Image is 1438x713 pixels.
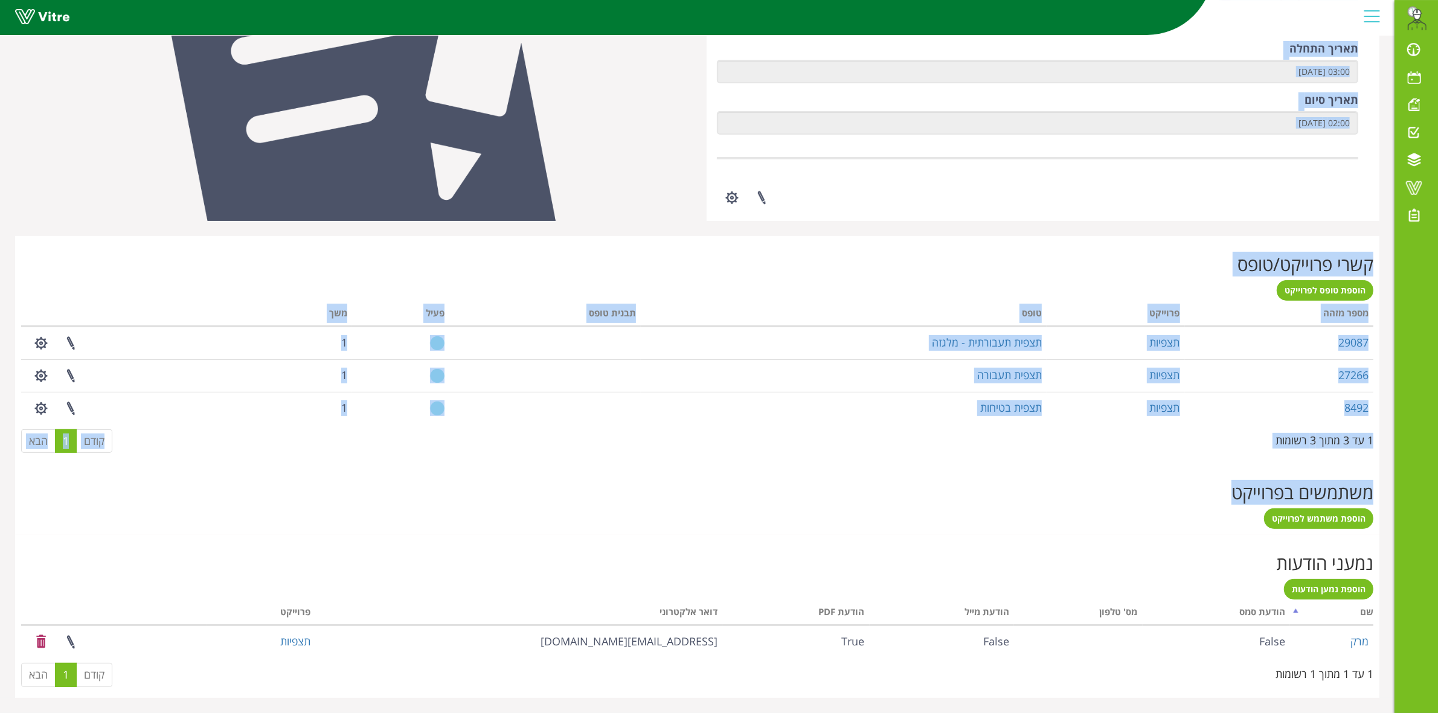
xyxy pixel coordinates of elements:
[1272,513,1366,524] span: הוספת משתמש לפרוייקט
[76,429,112,453] a: קודם
[1143,625,1291,658] td: False
[430,401,445,416] img: yes
[1047,304,1185,327] th: פרוייקט
[21,663,56,687] a: הבא
[1264,508,1373,529] a: הוספת משתמש לפרוייקט
[207,603,315,625] th: פרוייקט
[430,336,445,351] img: yes
[257,327,352,359] td: 1
[76,663,112,687] a: קודם
[870,603,1015,625] th: הודעת מייל
[257,359,352,392] td: 1
[430,368,445,383] img: yes
[1014,603,1143,625] th: מס' טלפון
[315,603,722,625] th: דואר אלקטרוני
[641,304,1047,327] th: טופס
[280,634,310,648] a: תצפיות
[257,304,352,327] th: משך
[55,429,77,453] a: 1
[932,335,1042,350] a: תצפית תעבורתית - מלגזה
[1150,400,1180,415] a: תצפיות
[1292,583,1366,595] span: הוספת נמען הודעות
[1305,92,1358,108] label: תאריך סיום
[1350,634,1369,648] a: מרק
[1143,603,1291,625] th: הודעת סמס
[21,429,56,453] a: הבא
[870,625,1015,658] td: False
[449,304,641,327] th: תבנית טופס
[1150,368,1180,382] a: תצפיות
[1290,603,1373,625] th: שם: activate to sort column descending
[980,400,1042,415] a: תצפית בטיחות
[352,304,449,327] th: פעיל
[1405,6,1429,30] img: da32df7d-b9e3-429d-8c5c-2e32c797c474.png
[1276,662,1373,682] div: 1 עד 1 מתוך 1 רשומות
[1338,335,1369,350] a: 29087
[21,553,1373,573] h2: נמעני הודעות
[1285,284,1366,296] span: הוספת טופס לפרוייקט
[977,368,1042,382] a: תצפית תעבורה
[722,625,870,658] td: True
[1344,400,1369,415] a: 8492
[55,663,77,687] a: 1
[1338,368,1369,382] a: 27266
[1289,41,1358,57] label: תאריך התחלה
[1150,335,1180,350] a: תצפיות
[722,603,870,625] th: הודעת PDF
[1277,280,1373,301] a: הוספת טופס לפרוייקט
[315,625,722,658] td: [EMAIL_ADDRESS][DOMAIN_NAME]
[1276,428,1373,449] div: 1 עד 3 מתוך 3 רשומות
[1284,579,1373,599] a: הוספת נמען הודעות
[257,392,352,424] td: 1
[21,254,1373,274] h2: קשרי פרוייקט/טופס
[1185,304,1373,327] th: מספר מזהה
[21,482,1373,502] h2: משתמשים בפרוייקט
